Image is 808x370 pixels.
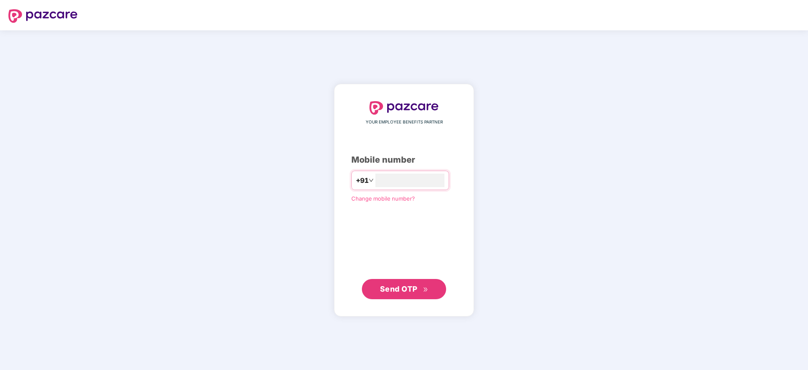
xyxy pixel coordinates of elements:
[380,284,417,293] span: Send OTP
[369,178,374,183] span: down
[351,153,457,166] div: Mobile number
[369,101,439,115] img: logo
[423,287,428,292] span: double-right
[366,119,443,126] span: YOUR EMPLOYEE BENEFITS PARTNER
[356,175,369,186] span: +91
[362,279,446,299] button: Send OTPdouble-right
[351,195,415,202] a: Change mobile number?
[8,9,78,23] img: logo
